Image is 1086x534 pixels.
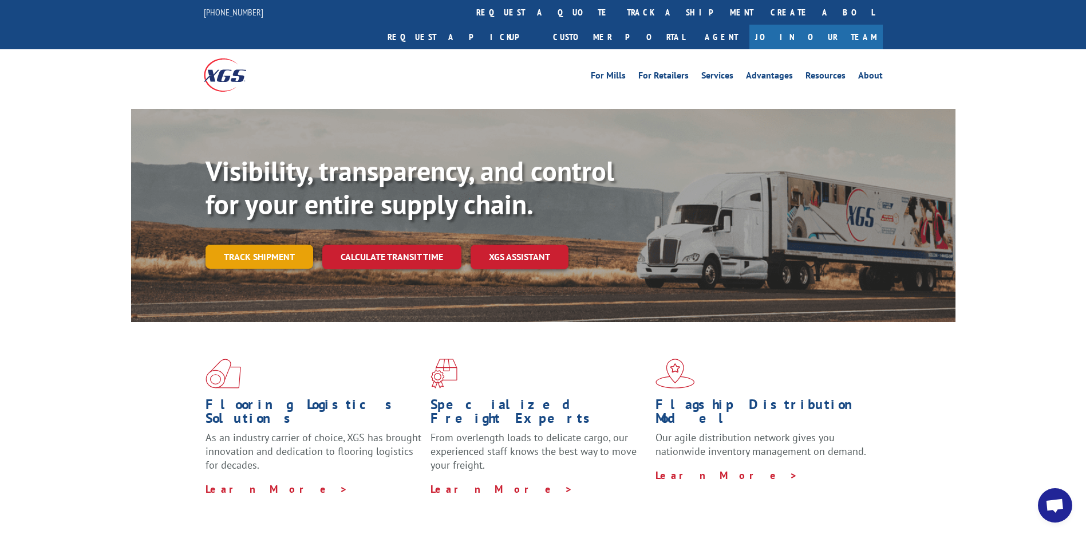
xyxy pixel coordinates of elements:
[591,71,626,84] a: For Mills
[746,71,793,84] a: Advantages
[544,25,693,49] a: Customer Portal
[655,469,798,482] a: Learn More >
[431,431,647,482] p: From overlength loads to delicate cargo, our experienced staff knows the best way to move your fr...
[655,431,866,458] span: Our agile distribution network gives you nationwide inventory management on demand.
[379,25,544,49] a: Request a pickup
[206,153,614,222] b: Visibility, transparency, and control for your entire supply chain.
[693,25,749,49] a: Agent
[638,71,689,84] a: For Retailers
[206,398,422,431] h1: Flooring Logistics Solutions
[206,245,313,269] a: Track shipment
[431,398,647,431] h1: Specialized Freight Experts
[858,71,883,84] a: About
[431,359,457,388] img: xgs-icon-focused-on-flooring-red
[1038,488,1072,523] div: Open chat
[701,71,733,84] a: Services
[655,359,695,388] img: xgs-icon-flagship-distribution-model-red
[655,398,872,431] h1: Flagship Distribution Model
[206,482,348,496] a: Learn More >
[204,6,263,18] a: [PHONE_NUMBER]
[431,482,573,496] a: Learn More >
[322,245,461,269] a: Calculate transit time
[206,431,421,472] span: As an industry carrier of choice, XGS has brought innovation and dedication to flooring logistics...
[471,245,568,269] a: XGS ASSISTANT
[749,25,883,49] a: Join Our Team
[805,71,846,84] a: Resources
[206,359,241,388] img: xgs-icon-total-supply-chain-intelligence-red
